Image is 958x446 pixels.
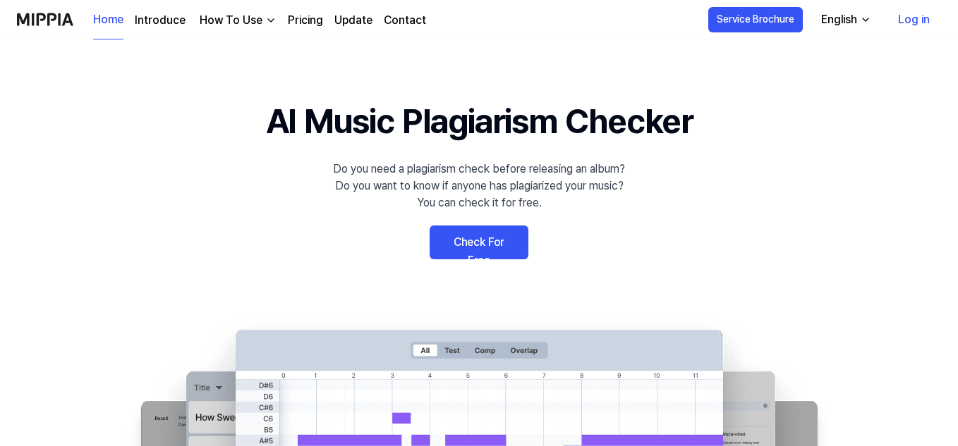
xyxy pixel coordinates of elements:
a: Contact [384,12,426,29]
button: English [810,6,880,34]
button: Service Brochure [708,7,803,32]
h1: AI Music Plagiarism Checker [266,96,693,147]
div: Do you need a plagiarism check before releasing an album? Do you want to know if anyone has plagi... [333,161,625,211]
a: Update [334,12,372,29]
button: How To Use [197,12,277,29]
img: down [265,15,277,26]
a: Check For Free [430,225,528,259]
a: Introduce [135,12,186,29]
div: How To Use [197,12,265,29]
a: Pricing [288,12,323,29]
div: English [818,11,860,28]
a: Home [93,1,123,39]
